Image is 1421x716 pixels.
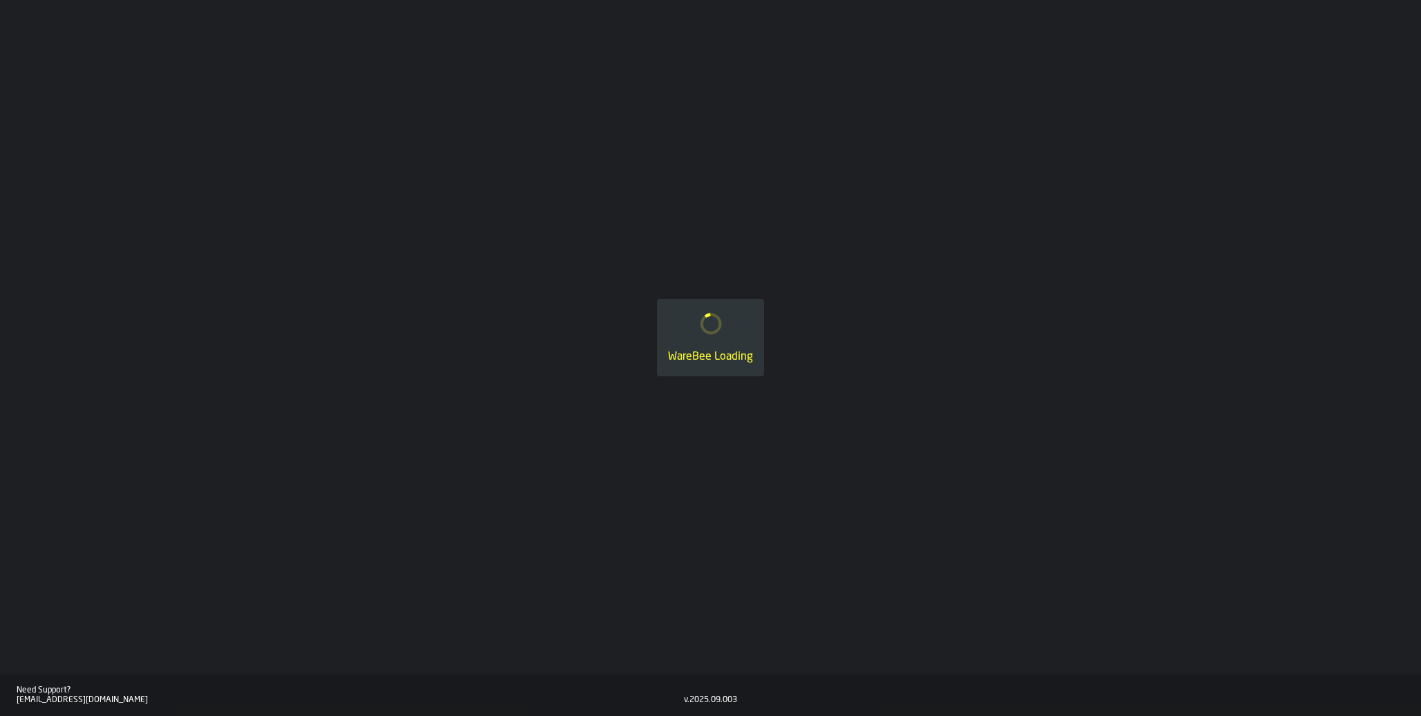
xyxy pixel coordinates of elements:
div: v. [684,695,689,705]
div: [EMAIL_ADDRESS][DOMAIN_NAME] [17,695,684,705]
div: Need Support? [17,686,684,695]
div: WareBee Loading [668,349,753,365]
a: Need Support?[EMAIL_ADDRESS][DOMAIN_NAME] [17,686,684,705]
div: 2025.09.003 [689,695,737,705]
